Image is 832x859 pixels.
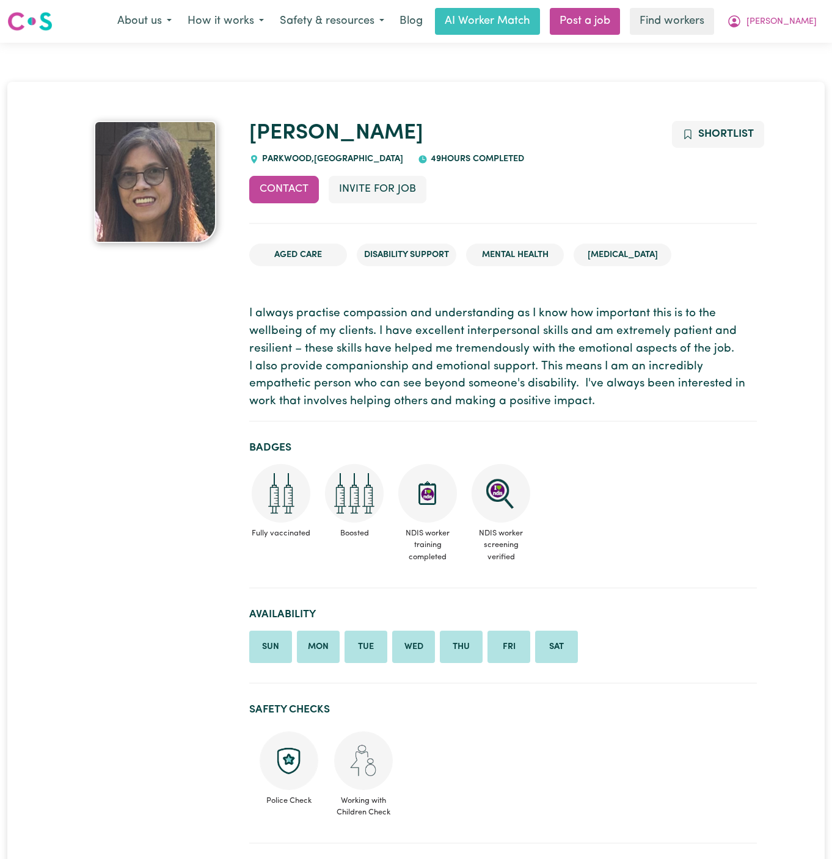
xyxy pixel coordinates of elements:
[469,523,533,568] span: NDIS worker screening verified
[7,10,53,32] img: Careseekers logo
[325,464,384,523] img: Care and support worker has received booster dose of COVID-19 vaccination
[535,631,578,664] li: Available on Saturday
[334,731,393,790] img: Working with children check
[487,631,530,664] li: Available on Friday
[260,731,318,790] img: Police check
[466,244,564,267] li: Mental Health
[392,631,435,664] li: Available on Wednesday
[398,464,457,523] img: CS Academy: Introduction to NDIS Worker Training course completed
[7,7,53,35] a: Careseekers logo
[392,8,430,35] a: Blog
[249,441,757,454] h2: Badges
[249,176,319,203] button: Contact
[323,523,386,544] span: Boosted
[252,464,310,523] img: Care and support worker has received 2 doses of COVID-19 vaccine
[272,9,392,34] button: Safety & resources
[472,464,530,523] img: NDIS Worker Screening Verified
[329,176,426,203] button: Invite for Job
[249,123,423,144] a: [PERSON_NAME]
[428,154,524,164] span: 49 hours completed
[259,154,403,164] span: PARKWOOD , [GEOGRAPHIC_DATA]
[574,244,671,267] li: [MEDICAL_DATA]
[630,8,714,35] a: Find workers
[440,631,483,664] li: Available on Thursday
[435,8,540,35] a: AI Worker Match
[94,121,216,243] img: Lilibeth
[550,8,620,35] a: Post a job
[297,631,340,664] li: Available on Monday
[719,9,825,34] button: My Account
[672,121,764,148] button: Add to shortlist
[249,305,757,411] p: I always practise compassion and understanding as I know how important this is to the wellbeing o...
[345,631,387,664] li: Available on Tuesday
[746,15,817,29] span: [PERSON_NAME]
[180,9,272,34] button: How it works
[357,244,456,267] li: Disability Support
[259,790,319,806] span: Police Check
[698,129,754,139] span: Shortlist
[249,244,347,267] li: Aged Care
[249,703,757,716] h2: Safety Checks
[249,631,292,664] li: Available on Sunday
[75,121,235,243] a: Lilibeth's profile picture'
[334,790,393,818] span: Working with Children Check
[249,523,313,544] span: Fully vaccinated
[396,523,459,568] span: NDIS worker training completed
[249,608,757,621] h2: Availability
[109,9,180,34] button: About us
